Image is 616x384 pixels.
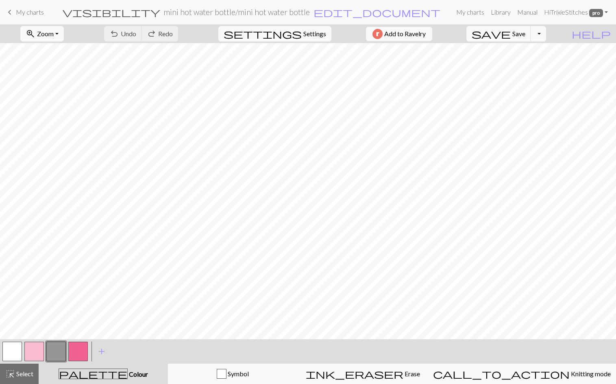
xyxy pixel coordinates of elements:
a: My charts [5,5,44,19]
span: settings [224,28,302,39]
span: add [97,346,107,357]
span: Symbol [226,370,249,377]
span: call_to_action [433,368,570,380]
span: Select [15,370,33,377]
span: Save [512,30,525,37]
button: Zoom [20,26,64,41]
span: Colour [128,370,148,378]
span: Add to Ravelry [384,29,426,39]
button: Colour [39,364,168,384]
button: Knitting mode [428,364,616,384]
span: pro [589,9,603,17]
button: Erase [298,364,428,384]
button: Symbol [168,364,298,384]
span: Zoom [37,30,54,37]
i: Settings [224,29,302,39]
span: palette [59,368,127,380]
a: Library [488,4,514,20]
h2: mini hot water bottle / mini hot water bottle [163,7,310,17]
span: ink_eraser [306,368,403,380]
span: save [472,28,511,39]
a: My charts [453,4,488,20]
span: keyboard_arrow_left [5,7,15,18]
span: My charts [16,8,44,16]
span: help [572,28,611,39]
span: Erase [403,370,420,377]
span: visibility [63,7,160,18]
button: Save [466,26,531,41]
span: edit_document [313,7,440,18]
a: Manual [514,4,541,20]
img: Ravelry [372,29,383,39]
button: SettingsSettings [218,26,331,41]
span: zoom_in [26,28,35,39]
span: Settings [303,29,326,39]
span: highlight_alt [5,368,15,380]
button: Add to Ravelry [366,27,432,41]
a: HiTrixieStitches pro [541,4,611,20]
span: Knitting mode [570,370,611,377]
